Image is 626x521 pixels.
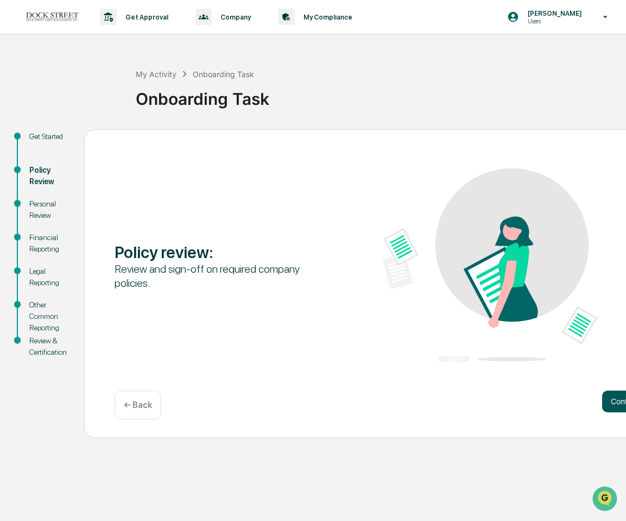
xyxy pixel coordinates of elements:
p: Get Approval [117,13,174,21]
div: Legal Reporting [29,266,67,288]
a: 🔎Data Lookup [7,153,73,173]
div: Review & Certification [29,335,67,358]
span: Data Lookup [22,158,68,168]
p: [PERSON_NAME] [519,9,587,17]
div: Onboarding Task [136,80,621,109]
div: 🔎 [11,159,20,167]
p: Users [519,17,587,25]
a: 🖐️Preclearance [7,133,74,152]
img: Policy review [383,168,597,362]
div: Policy review : [115,242,329,262]
p: Company [212,13,256,21]
div: We're available if you need us! [37,94,137,103]
p: My Compliance [295,13,358,21]
span: Attestations [90,137,135,148]
span: Pylon [108,184,131,192]
div: Other Common Reporting [29,299,67,334]
div: 🗄️ [79,138,87,147]
div: Review and sign-off on required company policies. [115,262,329,290]
div: Personal Review [29,198,67,221]
div: Start new chat [37,83,178,94]
iframe: Open customer support [591,485,621,514]
button: Start new chat [185,86,198,99]
span: Preclearance [22,137,70,148]
img: logo [26,12,78,22]
div: My Activity [136,70,176,79]
div: 🖐️ [11,138,20,147]
p: ← Back [124,400,152,410]
div: Policy Review [29,165,67,187]
p: How can we help? [11,23,198,40]
a: Powered byPylon [77,184,131,192]
a: 🗄️Attestations [74,133,139,152]
div: Get Started [29,131,67,142]
div: Financial Reporting [29,232,67,255]
img: 1746055101610-c473b297-6a78-478c-a979-82029cc54cd1 [11,83,30,103]
div: Onboarding Task [193,70,254,79]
